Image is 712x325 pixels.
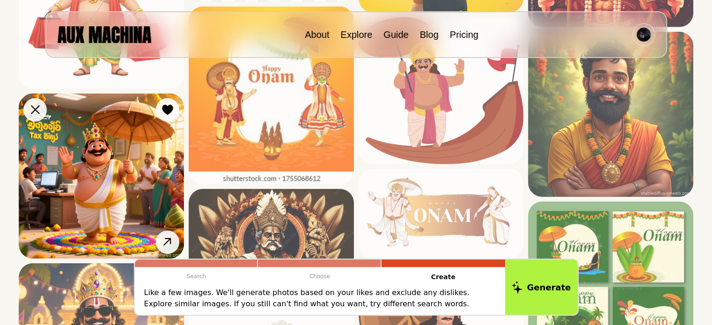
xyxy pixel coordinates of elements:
[340,29,372,40] a: Explore
[420,29,439,40] a: Blog
[382,267,505,287] p: Create
[637,28,651,42] img: Avatar
[383,29,408,40] a: Guide
[19,94,184,259] img: Search result
[450,29,478,40] a: Pricing
[359,169,524,259] img: Search result
[189,189,354,299] img: Search result
[135,267,258,286] p: Search
[528,32,693,197] img: Search result
[359,17,524,164] img: Search result
[144,287,496,310] p: Like a few images. We'll generate photos based on your likes and exclude any dislikes. Explore si...
[189,7,354,184] img: Search result
[258,267,382,286] p: Choose
[305,29,329,40] a: About
[505,260,578,315] button: Generate
[58,26,151,43] img: AUX MACHINA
